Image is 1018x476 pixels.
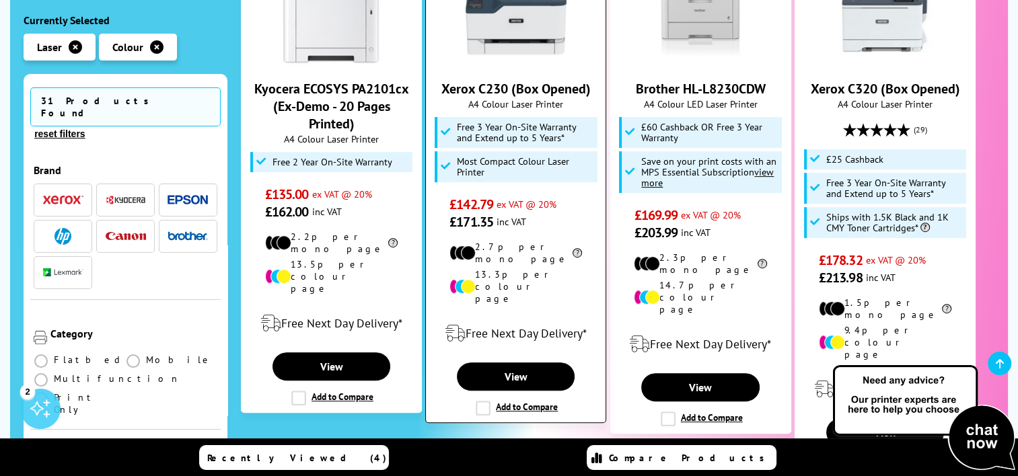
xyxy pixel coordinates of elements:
[681,208,741,221] span: ex VAT @ 20%
[146,354,213,366] span: Mobile
[54,391,125,415] span: Print Only
[802,370,968,408] div: modal_delivery
[102,191,150,209] button: Kyocera
[834,56,935,69] a: Xerox C320 (Box Opened)
[248,132,414,145] span: A4 Colour Laser Printer
[830,363,1018,473] img: Open Live Chat window
[914,117,927,143] span: (29)
[265,231,398,255] li: 2.2p per mono page
[34,331,47,344] img: Category
[634,206,678,224] span: £169.99
[102,227,150,245] button: Canon
[441,80,591,97] a: Xerox C230 (Box Opened)
[819,251,863,269] span: £178.32
[650,56,751,69] a: Brother HL-L8230CDW
[819,296,951,321] li: 1.5p per mono page
[312,205,341,218] span: inc VAT
[457,362,575,391] a: View
[43,269,83,277] img: Lexmark
[476,401,558,415] label: Add to Compare
[826,177,964,199] span: Free 3 Year On-Site Warranty and Extend up to 5 Years*
[618,97,784,110] span: A4 Colour LED Laser Printer
[449,213,493,231] span: £171.35
[819,324,951,360] li: 9.4p per colour page
[641,373,759,401] a: View
[826,154,883,165] span: £25 Cashback
[163,227,212,245] button: Brother
[24,13,227,27] div: Currently Selected
[168,231,208,241] img: Brother
[826,212,964,233] span: Ships with 1.5K Black and 1K CMY Toner Cartridges*
[641,155,776,189] span: Save on your print costs with an MPS Essential Subscription
[449,241,582,265] li: 2.7p per mono page
[636,80,766,97] a: Brother HL-L8230CDW
[634,279,766,315] li: 14.7p per colour page
[39,264,87,282] button: Lexmark
[265,258,398,294] li: 13.5p per colour page
[248,305,414,342] div: modal_delivery
[587,445,776,470] a: Compare Products
[865,271,895,284] span: inc VAT
[30,87,221,126] span: 31 Products Found
[106,195,146,205] img: Kyocera
[449,268,582,305] li: 13.3p per colour page
[207,452,387,464] span: Recently Viewed (4)
[433,97,599,110] span: A4 Colour Laser Printer
[609,452,772,464] span: Compare Products
[865,253,925,266] span: ex VAT @ 20%
[634,251,766,276] li: 2.3p per mono page
[43,196,83,205] img: Xerox
[641,122,778,143] span: £60 Cashback OR Free 3 Year Warranty
[634,224,678,241] span: £203.99
[457,156,594,177] span: Most Compact Colour Laser Printer
[497,198,556,210] span: ex VAT @ 20%
[641,165,774,189] u: view more
[681,226,711,239] span: inc VAT
[802,97,968,110] span: A4 Colour Laser Printer
[254,80,408,132] a: Kyocera ECOSYS PA2101cx (Ex-Demo - 20 Pages Printed)
[34,163,217,177] div: Brand
[39,227,87,245] button: HP
[457,122,594,143] span: Free 3 Year On-Site Warranty and Extend up to 5 Years*
[281,56,381,69] a: Kyocera ECOSYS PA2101cx (Ex-Demo - 20 Pages Printed)
[54,372,180,385] span: Multifunction
[265,203,309,221] span: £162.00
[39,191,87,209] button: Xerox
[449,196,493,213] span: £142.79
[199,445,389,470] a: Recently Viewed (4)
[106,232,146,241] img: Canon
[466,56,567,69] a: Xerox C230 (Box Opened)
[618,325,784,363] div: modal_delivery
[272,157,392,167] span: Free 2 Year On-Site Warranty
[433,315,599,352] div: modal_delivery
[50,327,217,340] div: Category
[291,391,373,405] label: Add to Compare
[312,188,371,200] span: ex VAT @ 20%
[54,354,124,366] span: Flatbed
[30,128,89,140] button: reset filters
[163,191,212,209] button: Epson
[112,40,143,54] span: Colour
[826,418,944,446] a: View
[661,411,743,426] label: Add to Compare
[265,186,309,203] span: £135.00
[37,40,62,54] span: Laser
[497,215,526,228] span: inc VAT
[20,384,35,399] div: 2
[819,269,863,286] span: £213.98
[810,80,959,97] a: Xerox C320 (Box Opened)
[168,195,208,205] img: Epson
[54,228,71,245] img: HP
[272,352,390,381] a: View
